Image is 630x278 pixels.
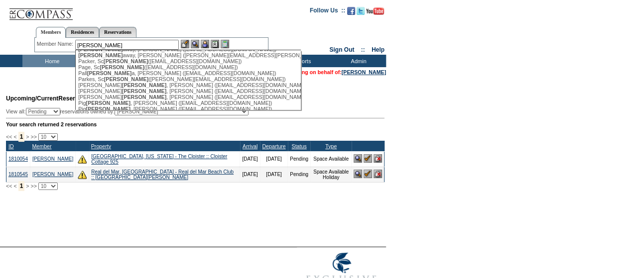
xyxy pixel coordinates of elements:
[13,183,16,189] span: <
[325,143,337,149] a: Type
[260,151,287,167] td: [DATE]
[26,183,29,189] span: >
[366,10,384,16] a: Subscribe to our YouTube Channel
[288,167,311,182] td: Pending
[66,27,99,37] a: Residences
[91,154,227,165] a: [GEOGRAPHIC_DATA], [US_STATE] - The Cloister :: Cloister Cottage 925
[6,108,253,115] div: View all: reservations owned by:
[201,40,209,48] img: Impersonate
[87,70,131,76] span: [PERSON_NAME]
[374,170,382,178] img: Cancel Reservation
[243,143,257,149] a: Arrival
[354,154,362,163] img: View Reservation
[361,46,365,53] span: ::
[104,76,148,82] span: [PERSON_NAME]
[329,46,354,53] a: Sign Out
[18,132,25,142] span: 1
[6,134,12,140] span: <<
[22,55,80,67] td: Home
[288,151,311,167] td: Pending
[6,95,96,102] span: Reservations
[99,27,136,37] a: Reservations
[8,172,28,177] a: 1810545
[366,7,384,15] img: Subscribe to our YouTube Channel
[86,106,130,112] span: [PERSON_NAME]
[6,121,384,127] div: Your search returned 2 reservations
[78,52,297,58] div: away, [PERSON_NAME] ([PERSON_NAME][EMAIL_ADDRESS][PERSON_NAME][DOMAIN_NAME])
[347,10,355,16] a: Become our fan on Facebook
[122,88,166,94] span: [PERSON_NAME]
[329,55,386,67] td: Admin
[78,58,297,64] div: Packer, Sc ([EMAIL_ADDRESS][DOMAIN_NAME])
[240,167,260,182] td: [DATE]
[310,6,345,18] td: Follow Us ::
[100,64,144,70] span: [PERSON_NAME]
[18,181,25,191] span: 1
[364,170,372,178] img: Confirm Reservation
[32,172,73,177] a: [PERSON_NAME]
[78,52,123,58] span: [PERSON_NAME]
[78,64,297,70] div: Page, Sc ([EMAIL_ADDRESS][DOMAIN_NAME])
[37,40,75,48] div: Member Name:
[32,143,51,149] a: Member
[310,151,352,167] td: Space Available
[122,82,166,88] span: [PERSON_NAME]
[122,94,166,100] span: [PERSON_NAME]
[91,169,234,180] a: Real del Mar, [GEOGRAPHIC_DATA] - Real del Mar Beach Club :: [GEOGRAPHIC_DATA][PERSON_NAME]
[78,88,297,94] div: [PERSON_NAME] , [PERSON_NAME] ([EMAIL_ADDRESS][DOMAIN_NAME])
[354,170,362,178] img: View Reservation
[6,95,58,102] span: Upcoming/Current
[181,40,189,48] img: b_edit.gif
[357,7,365,15] img: Follow us on Twitter
[78,155,87,164] img: There are insufficient days and/or tokens to cover this reservation
[78,76,297,82] div: Parkes, Sc ([PERSON_NAME][EMAIL_ADDRESS][DOMAIN_NAME])
[347,7,355,15] img: Become our fan on Facebook
[240,151,260,167] td: [DATE]
[8,143,14,149] a: ID
[260,167,287,182] td: [DATE]
[13,134,16,140] span: <
[30,183,36,189] span: >>
[272,69,386,75] span: You are acting on behalf of:
[342,69,386,75] a: [PERSON_NAME]
[310,167,352,182] td: Space Available Holiday
[78,82,297,88] div: [PERSON_NAME] , [PERSON_NAME] ([EMAIL_ADDRESS][DOMAIN_NAME])
[291,143,306,149] a: Status
[78,70,297,76] div: Pall a, [PERSON_NAME] ([EMAIL_ADDRESS][DOMAIN_NAME])
[211,40,219,48] img: Reservations
[78,100,297,106] div: Pig , [PERSON_NAME] ([EMAIL_ADDRESS][DOMAIN_NAME])
[32,156,73,162] a: [PERSON_NAME]
[372,46,384,53] a: Help
[191,40,199,48] img: View
[36,27,66,38] a: Members
[104,58,148,64] span: [PERSON_NAME]
[78,170,87,179] img: There are insufficient days and/or tokens to cover this reservation
[357,10,365,16] a: Follow us on Twitter
[86,100,130,106] span: [PERSON_NAME]
[8,156,28,162] a: 1810054
[78,106,297,112] div: Pig , [PERSON_NAME] ([EMAIL_ADDRESS][DOMAIN_NAME])
[364,154,372,163] img: Confirm Reservation
[374,154,382,163] img: Cancel Reservation
[26,134,29,140] span: >
[91,143,111,149] a: Property
[221,40,229,48] img: b_calculator.gif
[6,183,12,189] span: <<
[78,94,297,100] div: [PERSON_NAME] , [PERSON_NAME] ([EMAIL_ADDRESS][DOMAIN_NAME])
[262,143,285,149] a: Departure
[30,134,36,140] span: >>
